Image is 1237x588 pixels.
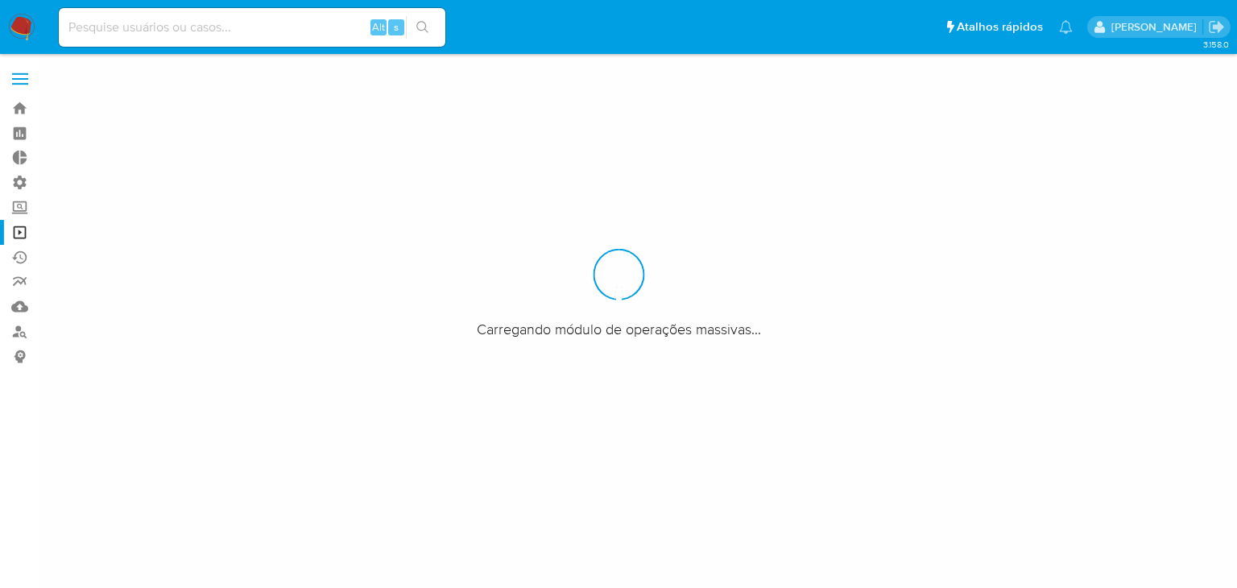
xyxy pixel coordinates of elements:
[1111,19,1202,35] p: matias.logusso@mercadopago.com.br
[59,17,445,38] input: Pesquise usuários ou casos...
[1208,19,1225,35] a: Sair
[406,16,439,39] button: search-icon
[372,19,385,35] span: Alt
[1059,20,1073,34] a: Notificações
[477,320,761,339] span: Carregando módulo de operações massivas...
[957,19,1043,35] span: Atalhos rápidos
[394,19,399,35] span: s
